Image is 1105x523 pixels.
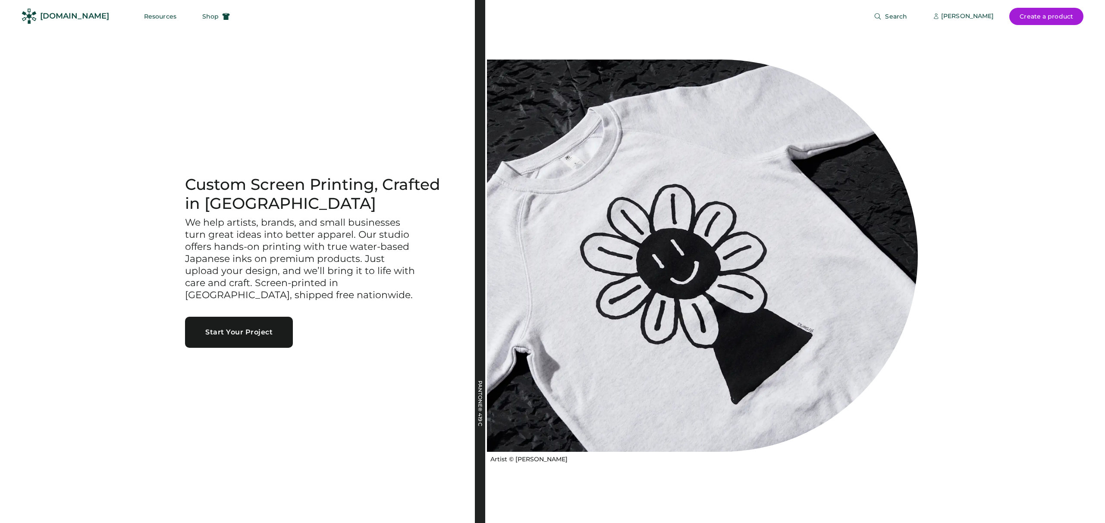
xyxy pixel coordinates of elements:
[202,13,219,19] span: Shop
[490,455,568,464] div: Artist © [PERSON_NAME]
[1009,8,1083,25] button: Create a product
[134,8,187,25] button: Resources
[22,9,37,24] img: Rendered Logo - Screens
[885,13,907,19] span: Search
[192,8,240,25] button: Shop
[185,317,293,348] button: Start Your Project
[863,8,917,25] button: Search
[477,381,483,467] div: PANTONE® 419 C
[185,217,418,301] h3: We help artists, brands, and small businesses turn great ideas into better apparel. Our studio of...
[941,12,994,21] div: [PERSON_NAME]
[185,175,454,213] h1: Custom Screen Printing, Crafted in [GEOGRAPHIC_DATA]
[40,11,109,22] div: [DOMAIN_NAME]
[487,452,568,464] a: Artist © [PERSON_NAME]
